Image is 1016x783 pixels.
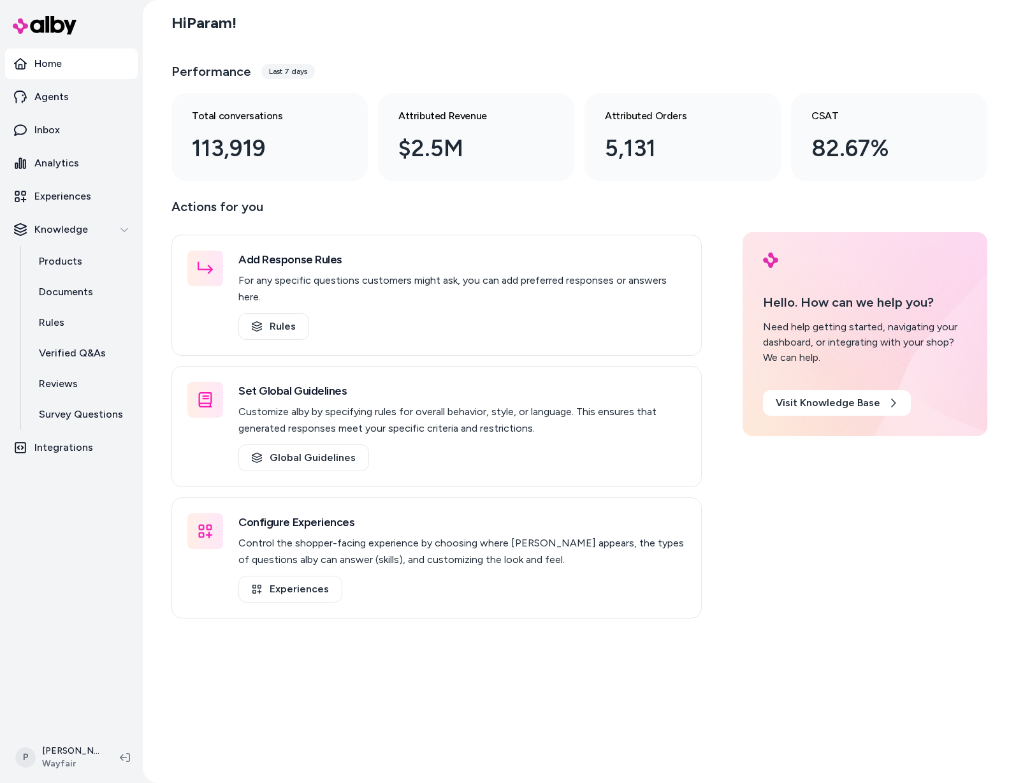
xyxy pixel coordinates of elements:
[26,369,138,399] a: Reviews
[39,284,93,300] p: Documents
[5,432,138,463] a: Integrations
[39,346,106,361] p: Verified Q&As
[238,313,309,340] a: Rules
[763,319,967,365] div: Need help getting started, navigating your dashboard, or integrating with your shop? We can help.
[34,156,79,171] p: Analytics
[238,272,686,305] p: For any specific questions customers might ask, you can add preferred responses or answers here.
[238,251,686,268] h3: Add Response Rules
[238,535,686,568] p: Control the shopper-facing experience by choosing where [PERSON_NAME] appears, the types of quest...
[26,277,138,307] a: Documents
[238,513,686,531] h3: Configure Experiences
[34,440,93,455] p: Integrations
[584,93,781,181] a: Attributed Orders 5,131
[238,576,342,603] a: Experiences
[26,399,138,430] a: Survey Questions
[763,293,967,312] p: Hello. How can we help you?
[5,214,138,245] button: Knowledge
[791,93,987,181] a: CSAT 82.67%
[26,338,138,369] a: Verified Q&As
[5,82,138,112] a: Agents
[398,131,533,166] div: $2.5M
[261,64,315,79] div: Last 7 days
[34,89,69,105] p: Agents
[42,757,99,770] span: Wayfair
[171,62,251,80] h3: Performance
[13,16,76,34] img: alby Logo
[34,222,88,237] p: Knowledge
[763,252,778,268] img: alby Logo
[34,189,91,204] p: Experiences
[15,747,36,768] span: P
[605,131,740,166] div: 5,131
[192,108,327,124] h3: Total conversations
[811,108,947,124] h3: CSAT
[5,181,138,212] a: Experiences
[26,307,138,338] a: Rules
[5,115,138,145] a: Inbox
[171,13,236,33] h2: Hi Param !
[39,254,82,269] p: Products
[34,122,60,138] p: Inbox
[378,93,574,181] a: Attributed Revenue $2.5M
[34,56,62,71] p: Home
[238,404,686,437] p: Customize alby by specifying rules for overall behavior, style, or language. This ensures that ge...
[238,382,686,400] h3: Set Global Guidelines
[238,444,369,471] a: Global Guidelines
[8,737,110,778] button: P[PERSON_NAME]Wayfair
[171,93,368,181] a: Total conversations 113,919
[5,48,138,79] a: Home
[605,108,740,124] h3: Attributed Orders
[811,131,947,166] div: 82.67%
[763,390,911,416] a: Visit Knowledge Base
[39,407,123,422] p: Survey Questions
[192,131,327,166] div: 113,919
[5,148,138,179] a: Analytics
[42,745,99,757] p: [PERSON_NAME]
[171,196,702,227] p: Actions for you
[398,108,533,124] h3: Attributed Revenue
[26,246,138,277] a: Products
[39,315,64,330] p: Rules
[39,376,78,391] p: Reviews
